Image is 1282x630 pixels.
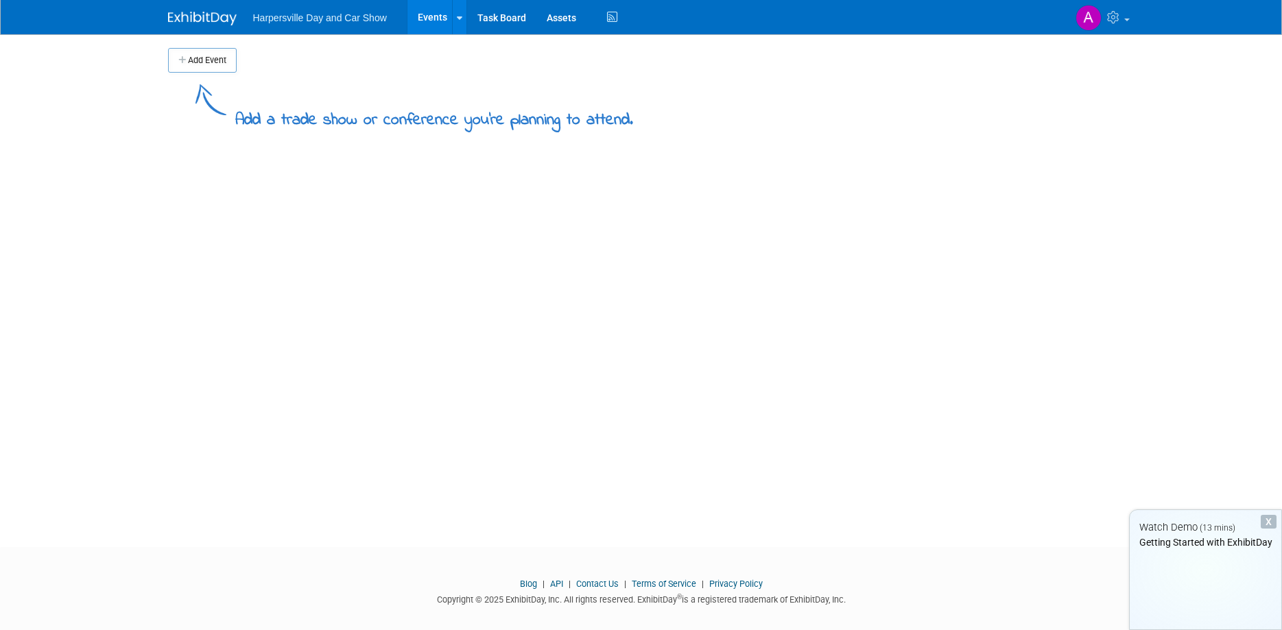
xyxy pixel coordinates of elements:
span: | [565,579,574,589]
a: API [550,579,563,589]
div: Getting Started with ExhibitDay [1130,535,1281,549]
img: ExhibitDay [168,12,237,25]
div: Watch Demo [1130,520,1281,535]
img: Amber Gardner [1076,5,1102,31]
button: Add Event [168,48,237,73]
a: Contact Us [576,579,619,589]
a: Terms of Service [632,579,696,589]
div: Add a trade show or conference you're planning to attend. [235,99,633,132]
sup: ® [677,593,682,601]
a: Blog [520,579,537,589]
div: Dismiss [1261,515,1277,529]
span: | [698,579,707,589]
span: (13 mins) [1200,523,1235,533]
span: | [621,579,630,589]
span: Harpersville Day and Car Show [253,12,387,23]
a: Privacy Policy [709,579,763,589]
span: | [539,579,548,589]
